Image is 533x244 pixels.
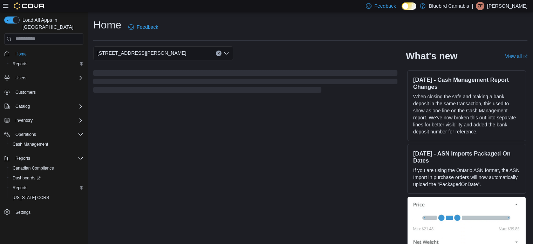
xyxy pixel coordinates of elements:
button: Reports [7,183,86,193]
h2: What's new [406,51,457,62]
span: Settings [15,210,30,215]
button: Operations [13,130,39,139]
a: Cash Management [10,140,51,149]
span: [US_STATE] CCRS [13,195,49,200]
a: Customers [13,88,39,97]
a: Canadian Compliance [10,164,57,172]
a: Dashboards [10,174,43,182]
button: Inventory [13,116,35,125]
span: Home [15,51,27,57]
span: Reports [10,60,83,68]
span: Catalog [13,102,83,111]
p: If you are using the Ontario ASN format, the ASN Import in purchase orders will now automatically... [413,167,520,188]
span: Feedback [374,2,396,9]
button: Open list of options [224,51,229,56]
button: Cash Management [7,139,86,149]
input: Dark Mode [402,2,416,10]
span: Inventory [13,116,83,125]
span: Canadian Compliance [10,164,83,172]
span: Load All Apps in [GEOGRAPHIC_DATA] [20,17,83,31]
button: Users [1,73,86,83]
button: Customers [1,87,86,97]
a: Dashboards [7,173,86,183]
span: Dashboards [10,174,83,182]
img: Cova [14,2,45,9]
span: Reports [13,154,83,163]
a: Home [13,50,29,58]
span: Catalog [15,104,30,109]
h1: Home [93,18,121,32]
a: Reports [10,60,30,68]
span: Inventory [15,118,33,123]
span: Reports [13,185,27,191]
div: Zoie Fratarcangeli [476,2,484,10]
span: Operations [15,132,36,137]
a: Feedback [125,20,161,34]
a: [US_STATE] CCRS [10,193,52,202]
span: Canadian Compliance [13,165,54,171]
button: Inventory [1,116,86,125]
span: Dashboards [13,175,41,181]
span: Customers [13,88,83,97]
button: Canadian Compliance [7,163,86,173]
button: Reports [7,59,86,69]
span: Reports [10,184,83,192]
h3: [DATE] - Cash Management Report Changes [413,76,520,90]
span: Settings [13,207,83,216]
span: Reports [13,61,27,67]
a: Settings [13,208,33,217]
span: Cash Management [10,140,83,149]
nav: Complex example [4,46,83,236]
p: When closing the safe and making a bank deposit in the same transaction, this used to show as one... [413,93,520,135]
span: [STREET_ADDRESS][PERSON_NAME] [97,49,186,57]
span: ZF [478,2,483,10]
button: Reports [1,153,86,163]
span: Home [13,50,83,58]
button: Users [13,74,29,82]
h3: [DATE] - ASN Imports Packaged On Dates [413,150,520,164]
span: Operations [13,130,83,139]
p: | [472,2,473,10]
span: Customers [15,90,36,95]
a: Reports [10,184,30,192]
button: Catalog [13,102,33,111]
button: Home [1,49,86,59]
button: Reports [13,154,33,163]
button: Operations [1,130,86,139]
button: [US_STATE] CCRS [7,193,86,203]
span: Reports [15,156,30,161]
a: View allExternal link [505,53,527,59]
span: Cash Management [13,141,48,147]
p: Bluebird Cannabis [429,2,469,10]
span: Washington CCRS [10,193,83,202]
span: Loading [93,72,397,94]
button: Catalog [1,101,86,111]
p: [PERSON_NAME] [487,2,527,10]
button: Settings [1,207,86,217]
span: Users [15,75,26,81]
svg: External link [523,54,527,59]
span: Users [13,74,83,82]
span: Feedback [137,24,158,31]
button: Clear input [216,51,221,56]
